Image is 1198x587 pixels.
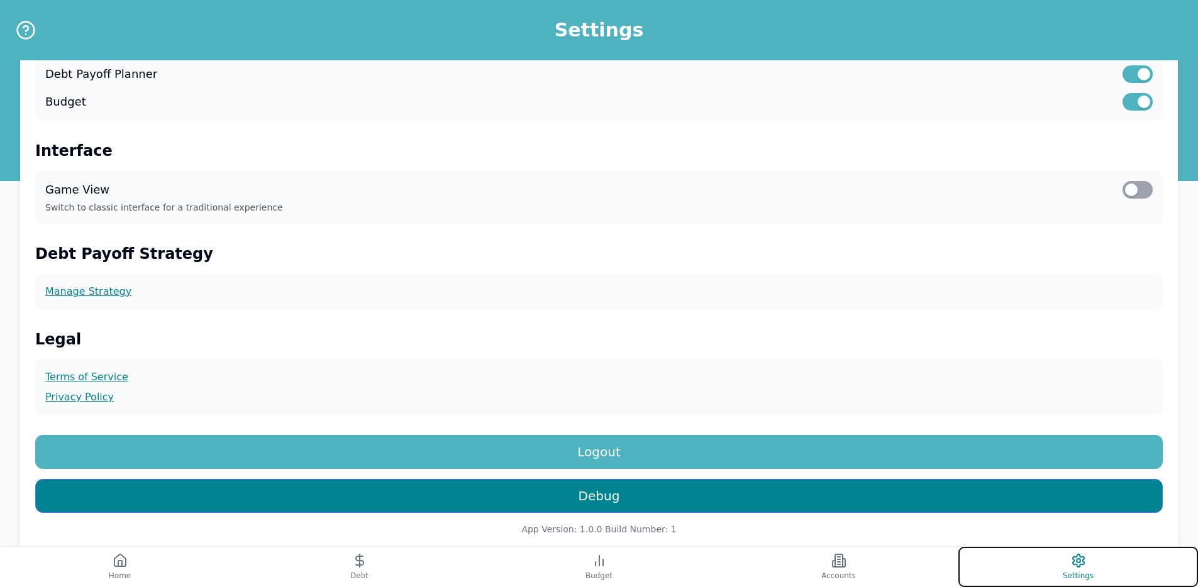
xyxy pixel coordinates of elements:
button: Debug [35,479,1163,513]
button: Settings [958,547,1198,587]
label: Debt Payoff Planner [45,65,157,83]
a: Manage Strategy [45,284,1153,299]
span: Home [109,571,131,581]
label: Budget [45,93,86,111]
button: Logout [35,435,1163,469]
button: Accounts [719,547,958,587]
h2: Legal [35,329,1163,349]
label: Game View [45,181,109,199]
h1: Settings [555,19,644,41]
button: Help [15,19,36,41]
h2: Interface [35,141,1163,161]
span: Settings [1063,571,1094,581]
button: Budget [479,547,719,587]
span: Accounts [821,571,856,581]
p: Switch to classic interface for a traditional experience [45,201,1153,214]
a: Terms of Service [45,370,1153,385]
button: Debt [240,547,479,587]
span: Budget [585,571,613,581]
p: App Version: 1.0.0 Build Number: 1 [35,523,1163,535]
span: Debt [350,571,369,581]
a: Privacy Policy [45,390,1153,405]
h2: Debt Payoff Strategy [35,244,1163,264]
